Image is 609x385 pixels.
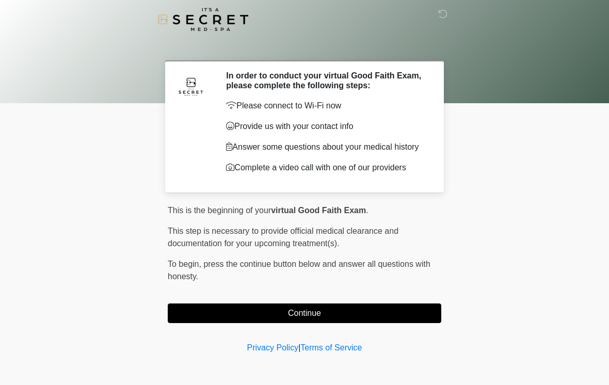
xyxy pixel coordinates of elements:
[226,120,426,133] p: Provide us with your contact info
[366,206,368,215] span: .
[226,162,426,174] p: Complete a video call with one of our providers
[226,141,426,153] p: Answer some questions about your medical history
[168,303,441,323] button: Continue
[168,206,271,215] span: This is the beginning of your
[157,8,248,31] img: It's A Secret Med Spa Logo
[175,71,206,102] img: Agent Avatar
[271,206,366,215] strong: virtual Good Faith Exam
[226,100,426,112] p: Please connect to Wi-Fi now
[247,343,299,352] a: Privacy Policy
[168,227,398,248] span: This step is necessary to provide official medical clearance and documentation for your upcoming ...
[298,343,300,352] a: |
[168,260,203,268] span: To begin,
[226,71,426,90] h2: In order to conduct your virtual Good Faith Exam, please complete the following steps:
[160,37,449,56] h1: ‎ ‎
[300,343,362,352] a: Terms of Service
[168,260,430,281] span: press the continue button below and answer all questions with honesty.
